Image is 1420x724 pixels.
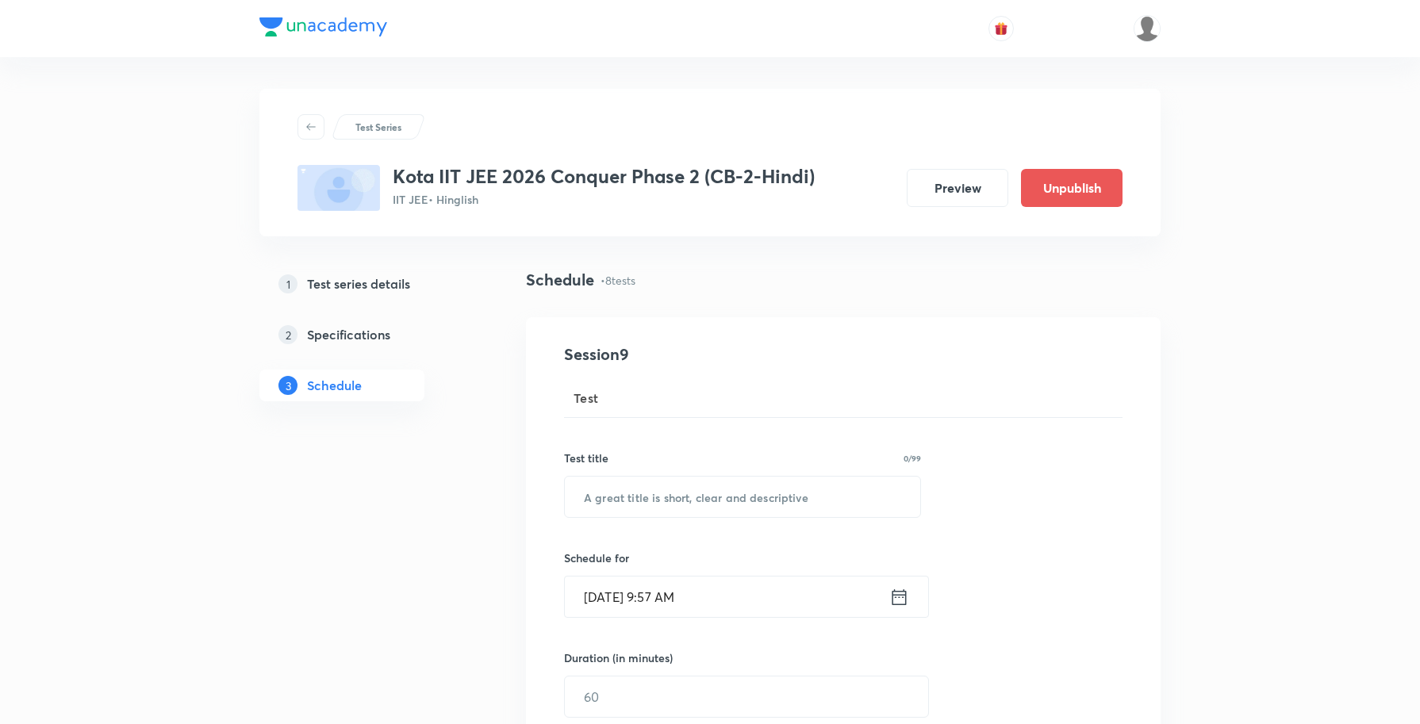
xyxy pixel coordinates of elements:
[278,376,297,395] p: 3
[1134,15,1161,42] img: Shahid ahmed
[564,450,608,466] h6: Test title
[307,376,362,395] h5: Schedule
[904,454,921,462] p: 0/99
[564,550,921,566] h6: Schedule for
[526,268,594,292] h4: Schedule
[565,477,920,517] input: A great title is short, clear and descriptive
[574,389,599,408] span: Test
[988,16,1014,41] button: avatar
[994,21,1008,36] img: avatar
[307,325,390,344] h5: Specifications
[907,169,1008,207] button: Preview
[564,649,673,666] h6: Duration (in minutes)
[307,274,410,293] h5: Test series details
[564,343,854,366] h4: Session 9
[278,274,297,293] p: 1
[259,319,475,351] a: 2Specifications
[393,191,815,208] p: IIT JEE • Hinglish
[1021,169,1123,207] button: Unpublish
[297,165,380,211] img: fallback-thumbnail.png
[259,17,387,40] a: Company Logo
[393,165,815,188] h3: Kota IIT JEE 2026 Conquer Phase 2 (CB-2-Hindi)
[278,325,297,344] p: 2
[565,676,928,717] input: 60
[259,268,475,300] a: 1Test series details
[601,272,635,289] p: • 8 tests
[355,120,401,134] p: Test Series
[259,17,387,36] img: Company Logo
